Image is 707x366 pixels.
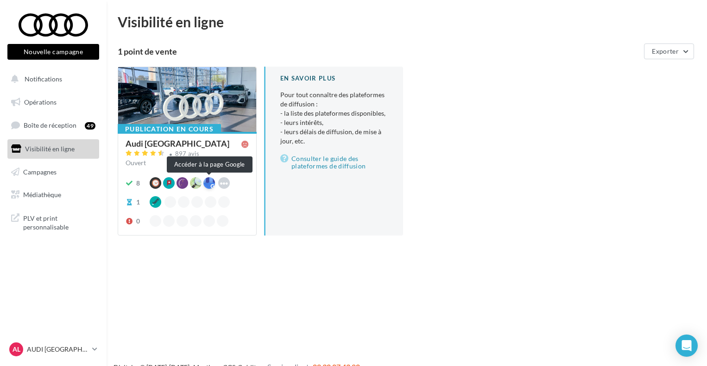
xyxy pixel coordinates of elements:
div: 1 point de vente [118,47,640,56]
a: AL AUDI [GEOGRAPHIC_DATA] [7,341,99,358]
span: Exporter [652,47,679,55]
div: 49 [85,122,95,130]
li: - la liste des plateformes disponibles, [280,109,388,118]
a: 897 avis [126,149,249,160]
div: 0 [136,217,140,226]
a: Consulter le guide des plateformes de diffusion [280,153,388,172]
span: Campagnes [23,167,57,175]
p: AUDI [GEOGRAPHIC_DATA] [27,345,88,354]
p: Pour tout connaître des plateformes de diffusion : [280,90,388,146]
span: Opérations [24,98,57,106]
span: Ouvert [126,159,146,167]
span: Boîte de réception [24,121,76,129]
button: Notifications [6,69,97,89]
li: - leurs délais de diffusion, de mise à jour, etc. [280,127,388,146]
span: AL [13,345,20,354]
div: Audi [GEOGRAPHIC_DATA] [126,139,229,148]
div: 8 [136,179,140,188]
span: Médiathèque [23,191,61,199]
a: Opérations [6,93,101,112]
div: Publication en cours [118,124,221,134]
span: Notifications [25,75,62,83]
a: Boîte de réception49 [6,115,101,135]
span: PLV et print personnalisable [23,212,95,232]
a: Visibilité en ligne [6,139,101,159]
a: PLV et print personnalisable [6,208,101,236]
div: En savoir plus [280,74,388,83]
div: Accéder à la page Google [167,156,252,173]
button: Exporter [644,43,694,59]
div: 897 avis [175,151,200,157]
span: Visibilité en ligne [25,145,75,153]
div: Visibilité en ligne [118,15,696,29]
li: - leurs intérêts, [280,118,388,127]
div: 1 [136,198,140,207]
a: Campagnes [6,162,101,182]
a: Médiathèque [6,185,101,205]
div: Open Intercom Messenger [675,335,698,357]
button: Nouvelle campagne [7,44,99,60]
